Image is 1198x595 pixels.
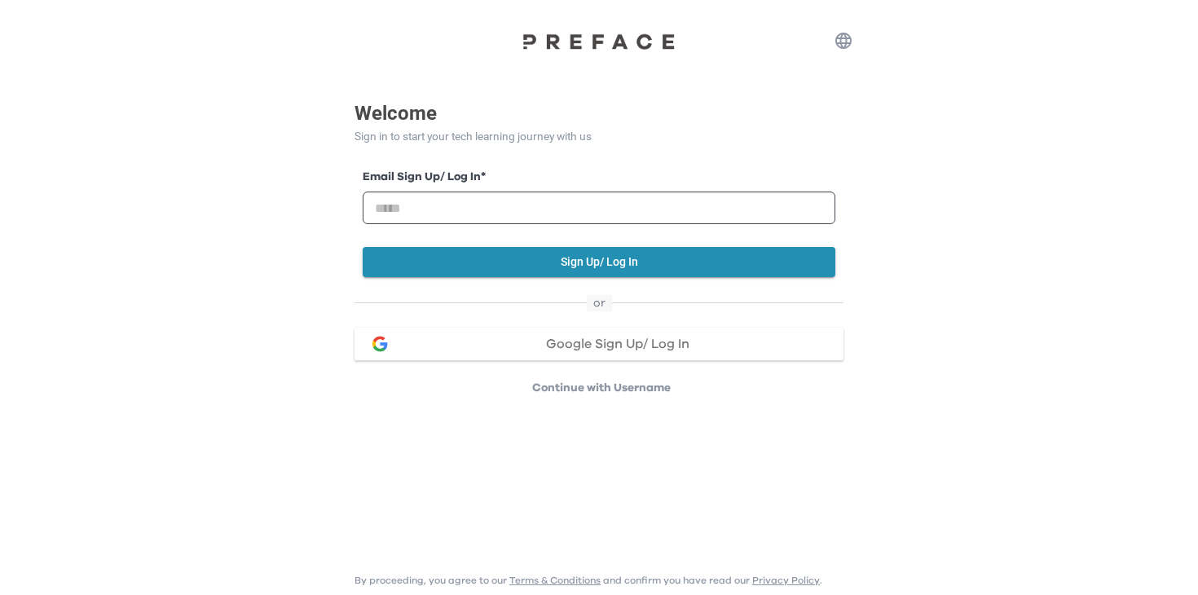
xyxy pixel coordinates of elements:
[355,99,843,128] p: Welcome
[363,169,835,186] label: Email Sign Up/ Log In *
[518,33,680,50] img: Preface Logo
[370,334,390,354] img: google login
[752,575,820,585] a: Privacy Policy
[355,128,843,145] p: Sign in to start your tech learning journey with us
[359,380,843,396] p: Continue with Username
[355,574,822,587] p: By proceeding, you agree to our and confirm you have read our .
[546,337,689,350] span: Google Sign Up/ Log In
[509,575,601,585] a: Terms & Conditions
[363,247,835,277] button: Sign Up/ Log In
[587,295,612,311] span: or
[355,328,843,360] button: google loginGoogle Sign Up/ Log In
